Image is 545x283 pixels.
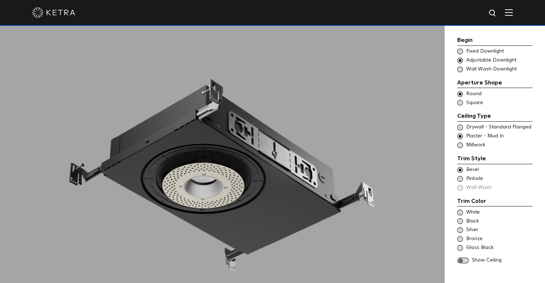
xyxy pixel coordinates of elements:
span: Gloss Black [466,244,532,252]
span: Silver [466,226,532,234]
img: ketra-logo-2019-white [32,7,75,18]
span: Fixed Downlight [466,48,532,55]
div: Trim Color [457,197,532,207]
span: Millwork [466,142,532,149]
span: Pinhole [466,175,532,182]
span: Bevel [466,166,532,174]
span: Plaster - Mud In [466,133,532,140]
span: White [466,209,532,216]
span: Bronze [466,235,532,243]
img: search icon [488,9,497,18]
span: Adjustable Downlight [466,57,532,64]
span: Drywall - Standard Flanged [466,124,532,131]
img: Hamburger%20Nav.svg [505,9,513,16]
span: Wall Wash Downlight [466,66,532,73]
div: Trim Style [457,154,532,164]
div: Ceiling Type [457,112,532,122]
span: Round [466,91,532,98]
span: Show Ceiling [472,257,532,264]
div: Aperture Shape [457,78,532,88]
span: Black [466,218,532,225]
span: Square [466,99,532,107]
div: Begin [457,36,532,46]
